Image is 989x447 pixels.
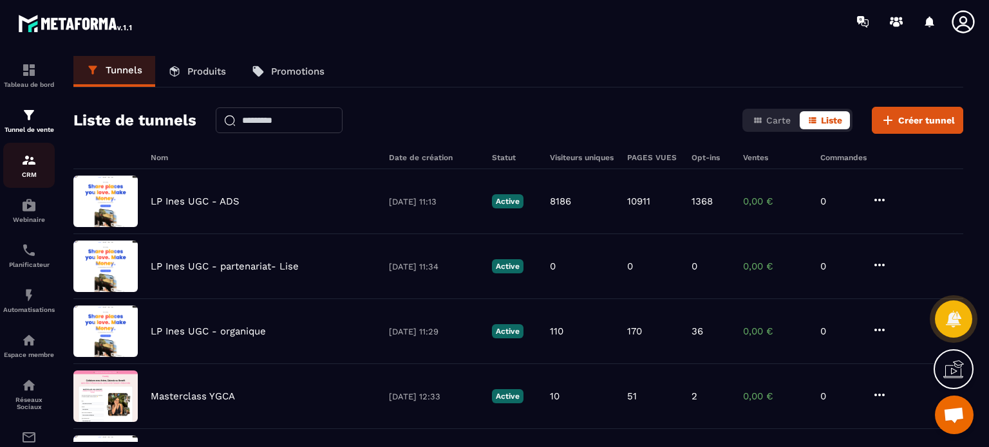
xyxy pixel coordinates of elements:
button: Créer tunnel [872,107,963,134]
a: Promotions [239,56,337,87]
button: Carte [745,111,798,129]
span: Créer tunnel [898,114,955,127]
p: Automatisations [3,306,55,313]
img: automations [21,333,37,348]
p: CRM [3,171,55,178]
p: 10911 [627,196,650,207]
p: 36 [692,325,703,337]
p: 0 [820,390,859,402]
p: Active [492,259,523,273]
p: 0,00 € [743,260,807,272]
a: automationsautomationsAutomatisations [3,278,55,323]
h6: Visiteurs uniques [550,153,614,162]
img: email [21,430,37,445]
p: LP Ines UGC - organique [151,325,266,337]
p: 0 [820,260,859,272]
img: image [73,241,138,292]
a: Ouvrir le chat [935,396,974,434]
p: 0 [820,325,859,337]
p: Tunnels [106,64,142,76]
h6: Date de création [389,153,479,162]
p: 2 [692,390,697,402]
img: automations [21,287,37,303]
p: Produits [187,66,226,77]
p: 0 [820,196,859,207]
p: Tunnel de vente [3,126,55,133]
span: Liste [821,115,842,125]
p: Active [492,324,523,338]
p: 0,00 € [743,325,807,337]
a: automationsautomationsEspace membre [3,323,55,368]
p: 51 [627,390,637,402]
h2: Liste de tunnels [73,107,196,133]
p: 0 [692,260,697,272]
a: formationformationCRM [3,143,55,188]
img: image [73,176,138,227]
h6: Opt-ins [692,153,730,162]
h6: Nom [151,153,376,162]
p: LP Ines UGC - ADS [151,196,240,207]
p: Tableau de bord [3,81,55,88]
p: 0,00 € [743,196,807,207]
a: Tunnels [73,56,155,87]
h6: PAGES VUES [627,153,679,162]
img: image [73,370,138,422]
a: schedulerschedulerPlanificateur [3,233,55,278]
p: Promotions [271,66,325,77]
span: Carte [766,115,791,125]
p: 0 [627,260,633,272]
h6: Commandes [820,153,867,162]
p: [DATE] 11:13 [389,197,479,206]
p: 8186 [550,196,571,207]
p: 110 [550,325,563,337]
img: formation [21,107,37,123]
a: formationformationTunnel de vente [3,98,55,143]
p: LP Ines UGC - partenariat- Lise [151,260,299,272]
p: Active [492,389,523,403]
p: Espace membre [3,351,55,358]
a: automationsautomationsWebinaire [3,188,55,233]
img: formation [21,62,37,78]
p: Réseaux Sociaux [3,396,55,410]
p: 0 [550,260,556,272]
a: formationformationTableau de bord [3,53,55,98]
img: formation [21,152,37,168]
img: scheduler [21,242,37,258]
p: Webinaire [3,216,55,223]
p: [DATE] 11:29 [389,327,479,336]
p: 170 [627,325,642,337]
p: Masterclass YGCA [151,390,235,402]
p: Planificateur [3,261,55,268]
img: image [73,306,138,357]
a: Produits [155,56,239,87]
h6: Statut [492,153,537,162]
img: automations [21,197,37,213]
p: 0,00 € [743,390,807,402]
p: 1368 [692,196,713,207]
a: social-networksocial-networkRéseaux Sociaux [3,368,55,420]
p: 10 [550,390,560,402]
img: logo [18,12,134,35]
p: Active [492,194,523,208]
img: social-network [21,378,37,393]
button: Liste [800,111,850,129]
h6: Ventes [743,153,807,162]
p: [DATE] 11:34 [389,262,479,271]
p: [DATE] 12:33 [389,392,479,401]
